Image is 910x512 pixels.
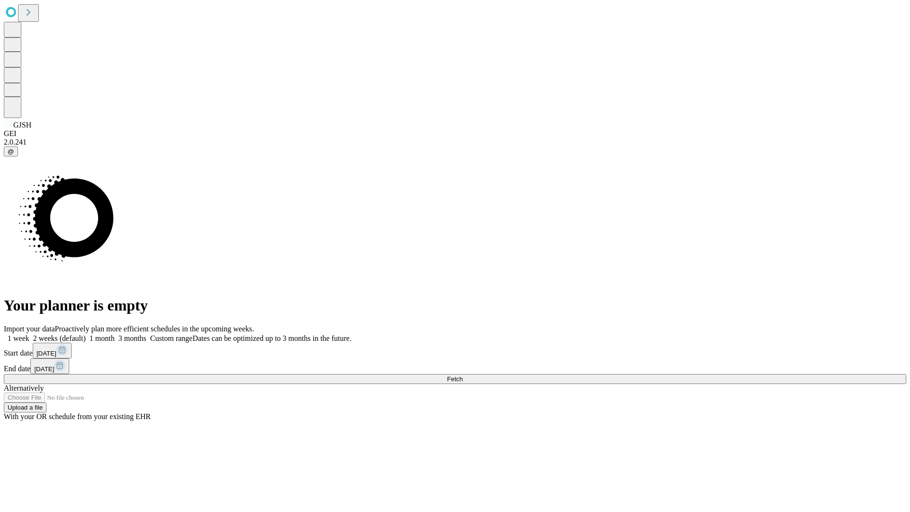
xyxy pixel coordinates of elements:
span: @ [8,148,14,155]
span: [DATE] [34,366,54,373]
span: Import your data [4,325,55,333]
span: Custom range [150,334,192,342]
span: Proactively plan more efficient schedules in the upcoming weeks. [55,325,254,333]
span: [DATE] [36,350,56,357]
button: [DATE] [30,358,69,374]
span: Alternatively [4,384,44,392]
h1: Your planner is empty [4,297,906,314]
div: End date [4,358,906,374]
button: [DATE] [33,343,72,358]
span: With your OR schedule from your existing EHR [4,412,151,421]
button: @ [4,146,18,156]
div: Start date [4,343,906,358]
span: GJSH [13,121,31,129]
span: 2 weeks (default) [33,334,86,342]
button: Upload a file [4,402,46,412]
span: 3 months [118,334,146,342]
span: Fetch [447,375,463,383]
span: Dates can be optimized up to 3 months in the future. [192,334,351,342]
span: 1 month [90,334,115,342]
span: 1 week [8,334,29,342]
div: 2.0.241 [4,138,906,146]
button: Fetch [4,374,906,384]
div: GEI [4,129,906,138]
